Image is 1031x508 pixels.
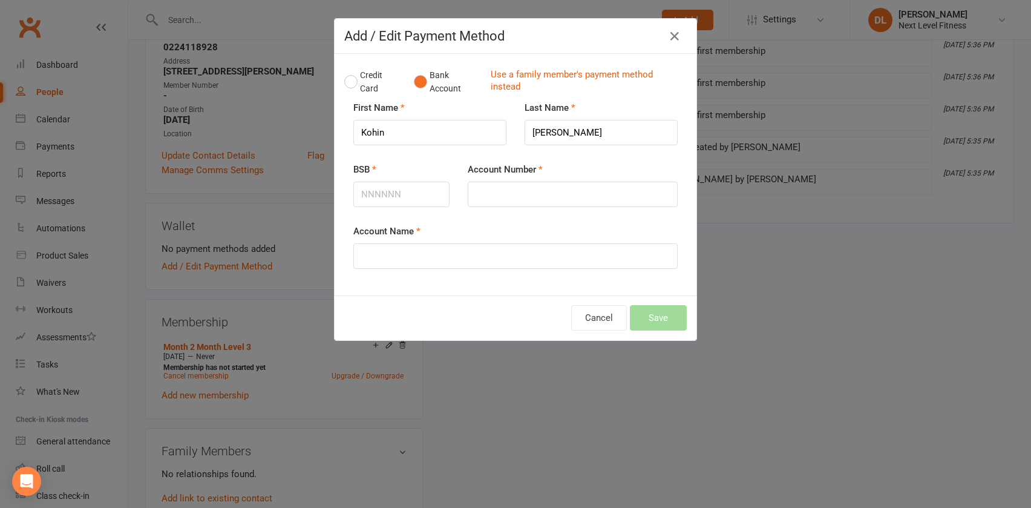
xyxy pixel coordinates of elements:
[344,64,401,101] button: Credit Card
[468,162,543,177] label: Account Number
[571,305,627,331] button: Cancel
[491,68,681,96] a: Use a family member's payment method instead
[353,162,376,177] label: BSB
[353,101,405,115] label: First Name
[353,182,450,207] input: NNNNNN
[344,28,687,44] h4: Add / Edit Payment Method
[665,27,684,46] button: Close
[414,64,481,101] button: Bank Account
[353,224,421,239] label: Account Name
[12,467,41,496] div: Open Intercom Messenger
[525,101,575,115] label: Last Name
